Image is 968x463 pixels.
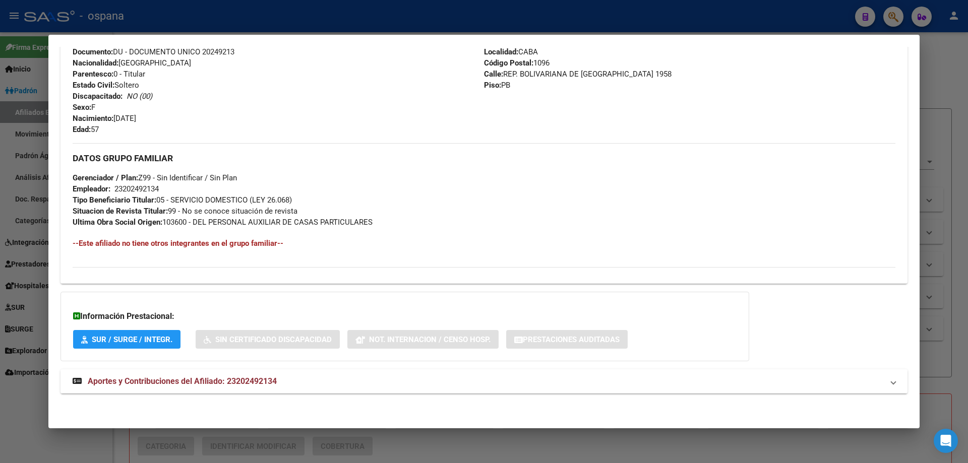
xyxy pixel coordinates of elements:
span: 05 - SERVICIO DOMESTICO (LEY 26.068) [73,195,292,205]
strong: Edad: [73,125,91,134]
strong: Gerenciador / Plan: [73,173,138,182]
span: Soltero [73,81,139,90]
button: Prestaciones Auditadas [506,330,628,349]
span: Aportes y Contribuciones del Afiliado: 23202492134 [88,376,277,386]
strong: Localidad: [484,47,518,56]
span: 57 [73,125,99,134]
strong: Discapacitado: [73,92,123,101]
span: 1096 [484,58,550,68]
span: 103600 - DEL PERSONAL AUXILIAR DE CASAS PARTICULARES [73,218,373,227]
span: SUR / SURGE / INTEGR. [92,335,172,344]
strong: Tipo Beneficiario Titular: [73,195,156,205]
button: Sin Certificado Discapacidad [196,330,340,349]
span: REP. BOLIVARIANA DE [GEOGRAPHIC_DATA] 1958 [484,70,672,79]
span: 0 - Titular [73,70,145,79]
span: Sin Certificado Discapacidad [215,335,332,344]
span: Prestaciones Auditadas [523,335,620,344]
strong: Situacion de Revista Titular: [73,207,168,216]
strong: Estado Civil: [73,81,114,90]
span: CABA [484,47,538,56]
h3: Información Prestacional: [73,310,737,322]
h3: DATOS GRUPO FAMILIAR [73,153,895,164]
span: PB [484,81,510,90]
strong: Ultima Obra Social Origen: [73,218,162,227]
mat-expansion-panel-header: Aportes y Contribuciones del Afiliado: 23202492134 [60,369,907,393]
strong: Nacionalidad: [73,58,118,68]
span: 99 - No se conoce situación de revista [73,207,297,216]
button: SUR / SURGE / INTEGR. [73,330,180,349]
span: [DATE] [73,114,136,123]
strong: Calle: [484,70,503,79]
div: 23202492134 [114,183,159,194]
span: Z99 - Sin Identificar / Sin Plan [73,173,237,182]
strong: Código Postal: [484,58,533,68]
strong: Piso: [484,81,501,90]
button: Not. Internacion / Censo Hosp. [347,330,499,349]
div: Open Intercom Messenger [934,429,958,453]
span: Not. Internacion / Censo Hosp. [369,335,491,344]
span: [GEOGRAPHIC_DATA] [73,58,191,68]
strong: Empleador: [73,184,110,193]
strong: Sexo: [73,103,91,112]
h4: --Este afiliado no tiene otros integrantes en el grupo familiar-- [73,238,895,249]
strong: Nacimiento: [73,114,113,123]
strong: Parentesco: [73,70,113,79]
span: F [73,103,95,112]
strong: Documento: [73,47,113,56]
i: NO (00) [127,92,152,101]
span: DU - DOCUMENTO UNICO 20249213 [73,47,234,56]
